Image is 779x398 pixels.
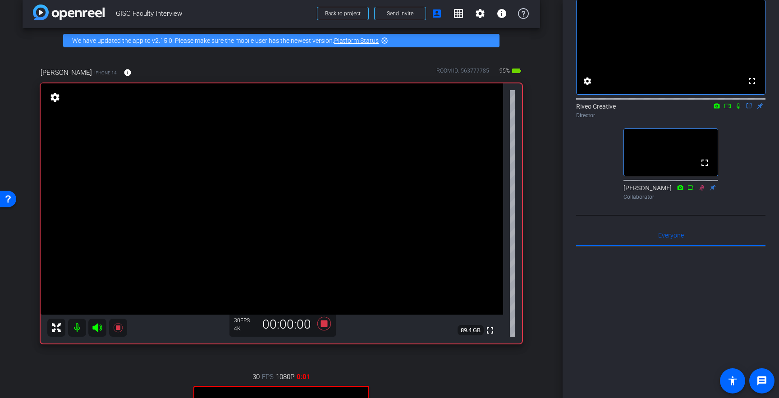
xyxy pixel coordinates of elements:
mat-icon: account_box [431,8,442,19]
span: Everyone [658,232,684,238]
span: FPS [262,372,274,382]
mat-icon: accessibility [727,375,738,386]
span: 0:01 [297,372,311,382]
mat-icon: highlight_off [381,37,388,44]
span: 30 [252,372,260,382]
mat-icon: battery_std [511,65,522,76]
mat-icon: grid_on [453,8,464,19]
div: Director [576,111,765,119]
div: 4K [234,325,257,332]
mat-icon: settings [582,76,593,87]
span: 95% [498,64,511,78]
span: iPhone 14 [94,69,117,76]
div: We have updated the app to v2.15.0. Please make sure the mobile user has the newest version. [63,34,499,47]
mat-icon: fullscreen [747,76,757,87]
mat-icon: fullscreen [485,325,495,336]
div: ROOM ID: 563777785 [436,67,489,80]
div: 30 [234,317,257,324]
mat-icon: flip [744,101,755,110]
mat-icon: fullscreen [699,157,710,168]
div: Riveo Creative [576,102,765,119]
div: [PERSON_NAME] [623,183,718,201]
span: [PERSON_NAME] [41,68,92,78]
div: Collaborator [623,193,718,201]
button: Send invite [374,7,426,20]
div: 00:00:00 [257,317,317,332]
mat-icon: settings [475,8,486,19]
span: 1080P [276,372,294,382]
mat-icon: settings [49,92,61,103]
span: 89.4 GB [458,325,484,336]
img: app-logo [33,5,105,20]
span: FPS [240,317,250,324]
span: Send invite [387,10,413,17]
span: Back to project [325,10,361,17]
mat-icon: message [756,375,767,386]
a: Platform Status [334,37,379,44]
mat-icon: info [496,8,507,19]
button: Back to project [317,7,369,20]
span: GISC Faculty Interview [116,5,312,23]
mat-icon: info [124,69,132,77]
